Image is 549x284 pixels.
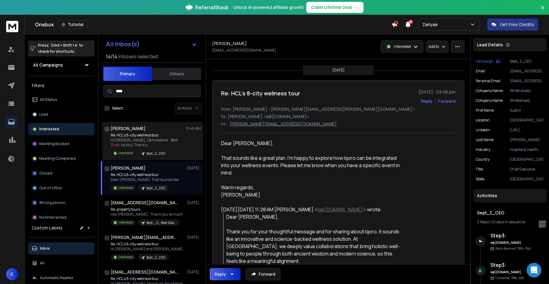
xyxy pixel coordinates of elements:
p: [EMAIL_ADDRESS][DOMAIN_NAME] [510,79,544,83]
p: [DATE] [187,200,201,205]
p: Hi [PERSON_NAME] and [PERSON_NAME], Thank you [111,247,184,251]
p: 11:46 AM [186,126,201,131]
p: Add to [429,44,439,49]
span: Cmd + Shift + k [50,42,78,49]
div: | [477,220,543,225]
button: Inbox [28,242,94,255]
p: First Name [476,108,494,113]
button: Not Interested [28,211,94,224]
p: Sept_Z_CEO [147,186,165,190]
button: Meeting Booked [28,138,94,150]
button: Wrong person [28,197,94,209]
button: Get Free Credits [487,18,538,31]
p: state [476,177,484,182]
p: [DATE] [332,68,345,73]
p: company name [476,88,503,93]
h1: [PERSON_NAME][EMAIL_ADDRESS][DOMAIN_NAME] [111,234,178,240]
div: Thank you for your thoughtful message and for sharing about Iqoro, it sounds like an innovative a... [226,228,400,265]
p: Reply Received [495,246,531,251]
p: Inbox [40,246,50,251]
div: Onebox [35,20,391,29]
p: hospital & health care [510,147,544,152]
p: Interested [119,186,133,190]
p: Sudhir [510,108,544,113]
button: Campaign [476,59,500,64]
button: Others [152,67,201,81]
p: Lead [39,112,48,117]
p: Get Free Credits [500,21,534,28]
p: Sept_Z_CEO [510,59,544,64]
p: Re: HCL's 8-city wellness tour [111,133,178,138]
div: Forward [438,98,456,104]
h1: [PERSON_NAME] [111,165,146,171]
p: Interested [394,44,411,49]
button: Out of office [28,182,94,194]
button: Reply [210,268,241,280]
button: Close banner [539,4,547,18]
h1: [PERSON_NAME] [212,40,247,47]
span: ReferralStack [195,4,228,11]
p: Hi [PERSON_NAME], Ok to explore. Best [111,138,178,143]
p: Campaign [476,59,494,64]
h1: [EMAIL_ADDRESS][DOMAIN_NAME] [111,200,178,206]
p: [GEOGRAPHIC_DATA] [510,177,544,182]
p: to: [PERSON_NAME] <k@[DOMAIN_NAME]> [221,113,456,120]
h6: k@[DOMAIN_NAME] [490,270,544,274]
p: All [40,261,44,266]
h3: Inboxes selected [119,53,158,60]
p: [EMAIL_ADDRESS][DOMAIN_NAME] [212,48,276,53]
p: Interested [119,151,133,155]
p: Out of office [39,186,62,190]
p: Automatic Replies [40,275,73,280]
div: Activities [473,189,547,202]
p: industry [476,147,490,152]
p: Meeting Completed [39,156,76,161]
p: Lead Details [477,42,503,48]
h1: [EMAIL_ADDRESS][DOMAIN_NAME] [111,269,178,275]
span: 14 / 14 [106,53,117,60]
span: 50 [409,20,413,24]
div: [DATE][DATE] 11:28 AM [PERSON_NAME] < > wrote: [221,206,400,213]
p: Unlock AI-powered affiliate growth [233,4,304,10]
button: All Inbox(s) [101,38,202,50]
div: Open Intercom Messenger [527,263,541,278]
h1: All Campaigns [33,62,63,68]
button: K [6,268,18,280]
a: k@[DOMAIN_NAME] [318,206,363,213]
span: 13th, Oct [517,246,531,251]
button: Claim Lifetime Deal→ [306,2,364,13]
button: Interested [28,123,94,135]
p: from: [PERSON_NAME] <[PERSON_NAME][EMAIL_ADDRESS][PERSON_NAME][DOMAIN_NAME]> [221,106,456,112]
h3: Filters [28,81,94,90]
button: Reply [421,98,433,104]
p: Re: HCL's 8-city wellness tour [111,276,182,281]
button: Tutorial [58,20,87,29]
p: [PERSON_NAME] [510,137,544,142]
button: Primary [103,67,152,81]
span: 20 days in sequence [491,219,525,225]
p: Press to check for shortcuts. [38,42,83,55]
p: Sept_Z_CEO [147,151,165,156]
h6: Step 3 : [490,232,544,239]
button: Closed [28,167,94,179]
p: Zariyaa [422,21,440,28]
button: All Campaigns [28,59,94,71]
p: Re: property tours [111,207,183,212]
p: Contacted [495,276,524,280]
span: 3 Steps [477,219,489,225]
div: Reply [215,271,226,277]
p: [DATE] [187,270,201,274]
h1: Sept_Z_CEO [477,210,543,216]
p: [GEOGRAPHIC_DATA] [510,118,544,123]
div: Dear [PERSON_NAME], [226,213,400,221]
button: Forward [246,268,280,280]
button: Meeting Completed [28,152,94,165]
p: [URL][DOMAIN_NAME][PERSON_NAME] [510,128,544,132]
p: location [476,118,490,123]
p: [PERSON_NAME][EMAIL_ADDRESS][DOMAIN_NAME] [230,121,337,127]
p: Hey [PERSON_NAME], Thank you so much [111,212,183,217]
h6: k@[DOMAIN_NAME] [490,240,544,245]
